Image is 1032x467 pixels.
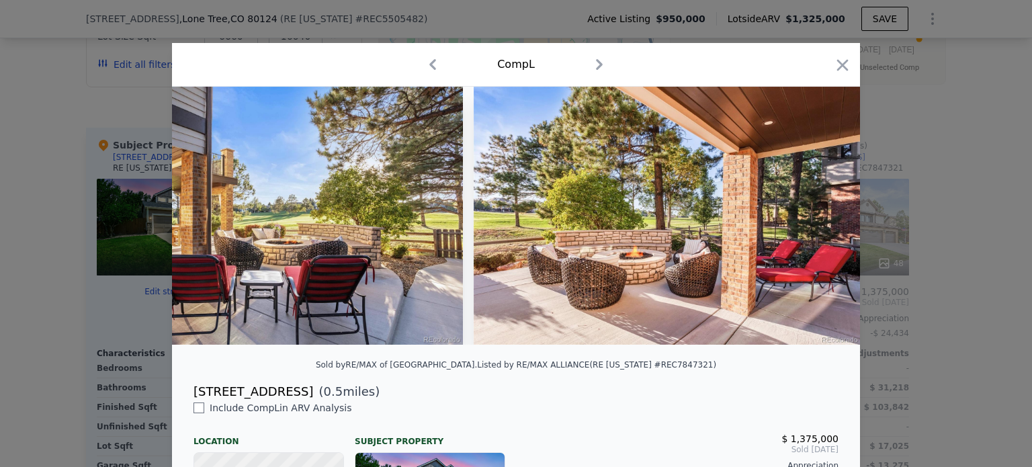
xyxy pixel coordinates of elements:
[313,382,380,401] span: ( miles)
[204,402,357,413] span: Include Comp L in ARV Analysis
[324,384,343,398] span: 0.5
[316,360,477,370] div: Sold by RE/MAX of [GEOGRAPHIC_DATA] .
[355,425,505,447] div: Subject Property
[781,433,838,444] span: $ 1,375,000
[75,87,462,345] img: Property Img
[193,425,344,447] div: Location
[497,56,535,73] div: Comp L
[527,444,838,455] span: Sold [DATE]
[477,360,716,370] div: Listed by RE/MAX ALLIANCE (RE [US_STATE] #REC7847321)
[193,382,313,401] div: [STREET_ADDRESS]
[474,87,861,345] img: Property Img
